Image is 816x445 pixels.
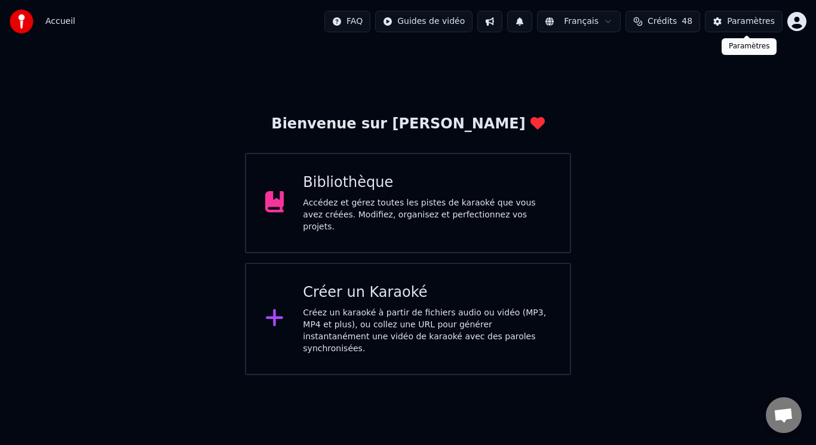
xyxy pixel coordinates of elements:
button: Paramètres [705,11,783,32]
div: Accédez et gérez toutes les pistes de karaoké que vous avez créées. Modifiez, organisez et perfec... [303,197,551,233]
div: Paramètres [727,16,775,27]
div: Paramètres [722,38,777,55]
button: Crédits48 [625,11,700,32]
button: Guides de vidéo [375,11,473,32]
nav: breadcrumb [45,16,75,27]
span: Crédits [648,16,677,27]
a: Ouvrir le chat [766,397,802,433]
div: Créez un karaoké à partir de fichiers audio ou vidéo (MP3, MP4 et plus), ou collez une URL pour g... [303,307,551,355]
div: Bibliothèque [303,173,551,192]
span: Accueil [45,16,75,27]
button: FAQ [324,11,370,32]
img: youka [10,10,33,33]
span: 48 [682,16,692,27]
div: Bienvenue sur [PERSON_NAME] [271,115,544,134]
div: Créer un Karaoké [303,283,551,302]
